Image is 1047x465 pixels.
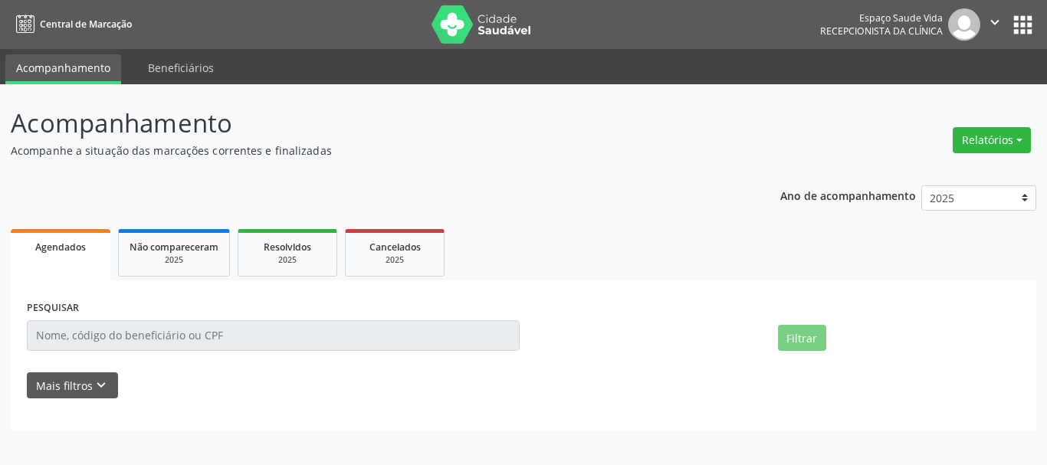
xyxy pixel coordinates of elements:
[11,142,729,159] p: Acompanhe a situação das marcações correntes e finalizadas
[948,8,980,41] img: img
[986,14,1003,31] i: 
[820,25,943,38] span: Recepcionista da clínica
[249,254,326,266] div: 2025
[11,104,729,142] p: Acompanhamento
[5,54,121,84] a: Acompanhamento
[130,254,218,266] div: 2025
[35,241,86,254] span: Agendados
[27,296,79,320] label: PESQUISAR
[137,54,225,81] a: Beneficiários
[130,241,218,254] span: Não compareceram
[27,372,118,399] button: Mais filtroskeyboard_arrow_down
[980,8,1009,41] button: 
[93,377,110,394] i: keyboard_arrow_down
[356,254,433,266] div: 2025
[11,11,132,37] a: Central de Marcação
[40,18,132,31] span: Central de Marcação
[1009,11,1036,38] button: apps
[264,241,311,254] span: Resolvidos
[778,325,826,351] button: Filtrar
[820,11,943,25] div: Espaço Saude Vida
[369,241,421,254] span: Cancelados
[27,320,520,351] input: Nome, código do beneficiário ou CPF
[953,127,1031,153] button: Relatórios
[780,185,916,205] p: Ano de acompanhamento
